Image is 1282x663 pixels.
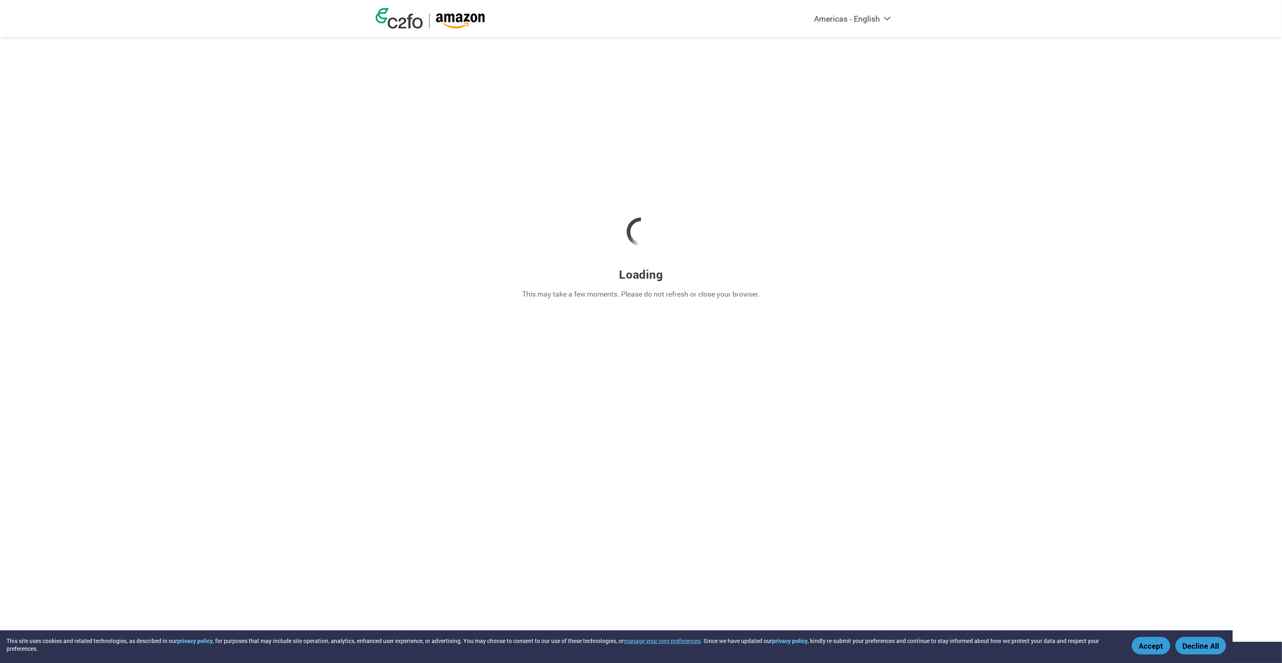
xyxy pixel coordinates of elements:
[1175,637,1226,654] button: Decline All
[1132,637,1170,654] button: Accept
[436,13,485,29] img: Amazon
[619,266,663,282] h3: Loading
[177,637,213,645] a: privacy policy
[7,637,1120,652] div: This site uses cookies and related technologies, as described in our , for purposes that may incl...
[376,8,423,29] img: c2fo logo
[772,637,808,645] a: privacy policy
[624,637,701,645] button: manage your own preferences
[522,289,760,299] p: This may take a few moments. Please do not refresh or close your browser.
